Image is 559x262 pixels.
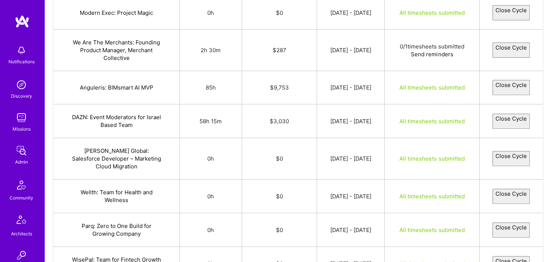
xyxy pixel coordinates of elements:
button: Close Cycle [492,189,530,204]
img: Architects [13,212,30,230]
button: DAZN: Event Moderators for Israel Based Team [70,113,163,129]
td: $3,030 [242,104,317,138]
td: [DATE] - [DATE] [317,213,385,247]
td: [DATE] - [DATE] [317,71,385,104]
img: discovery [14,77,29,92]
td: 0h [180,179,242,213]
div: Admin [15,158,28,166]
td: $0 [242,138,317,179]
button: Close Cycle [492,222,530,238]
button: Modern Exec: Project Magic [80,9,153,17]
div: Notifications [8,58,35,65]
div: All timesheets submitted [393,84,470,91]
div: All timesheets submitted [393,192,470,200]
img: logo [15,15,30,28]
td: $0 [242,213,317,247]
div: All timesheets submitted [393,226,470,234]
td: [DATE] - [DATE] [317,138,385,179]
td: [DATE] - [DATE] [317,104,385,138]
div: Architects [11,230,32,238]
button: Close Cycle [492,151,530,166]
button: Send reminders [411,50,453,58]
div: All timesheets submitted [393,117,470,125]
img: bell [14,43,29,58]
button: Close Cycle [492,80,530,95]
div: Missions [13,125,31,133]
button: Close Cycle [492,43,530,58]
img: Community [13,176,30,194]
td: $0 [242,179,317,213]
td: [DATE] - [DATE] [317,179,385,213]
td: 0h [180,138,242,179]
button: [PERSON_NAME] Global: Salesforce Developer – Marketing Cloud Migration [70,147,163,170]
button: We Are The Merchants: Founding Product Manager, Merchant Collective [70,38,163,62]
button: Close Cycle [492,114,530,129]
img: admin teamwork [14,143,29,158]
button: Close Cycle [492,5,530,20]
td: 58h 15m [180,104,242,138]
td: 85h [180,71,242,104]
div: Community [10,194,33,202]
button: Anguleris: BIMsmart AI MVP [80,84,153,91]
td: [DATE] - [DATE] [317,30,385,71]
button: Wellth: Team for Health and Wellness [70,188,163,204]
td: $9,753 [242,71,317,104]
button: Parq: Zero to One Build for Growing Company [70,222,163,238]
td: 2h 30m [180,30,242,71]
div: Discovery [11,92,32,100]
div: All timesheets submitted [393,155,470,162]
td: 0h [180,213,242,247]
div: All timesheets submitted [393,9,470,17]
div: 0 / 1 timesheets submitted [393,43,470,50]
img: teamwork [14,110,29,125]
td: $287 [242,30,317,71]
